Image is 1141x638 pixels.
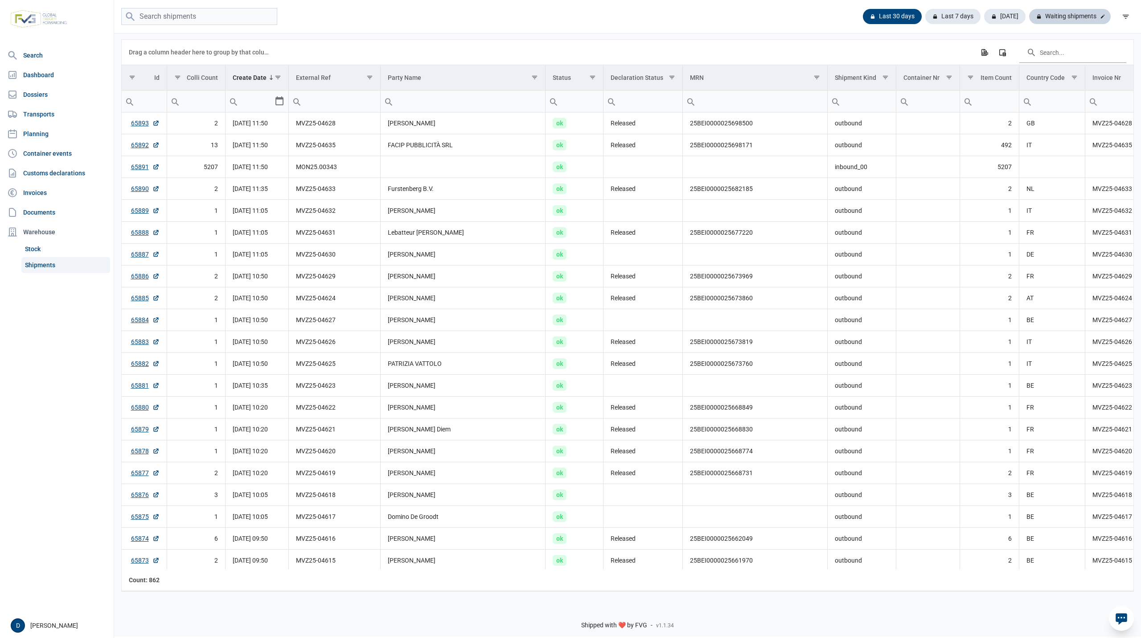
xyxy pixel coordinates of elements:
[946,74,952,81] span: Show filter options for column 'Container Nr'
[827,418,896,440] td: outbound
[683,440,828,462] td: 25BEI0000025668774
[7,7,70,31] img: FVG - Global freight forwarding
[960,265,1019,287] td: 2
[381,91,397,112] div: Search box
[683,134,828,156] td: 25BEI0000025698171
[289,484,380,506] td: MVZ25-04618
[683,287,828,309] td: 25BEI0000025673860
[131,119,160,128] a: 65893
[380,287,546,309] td: [PERSON_NAME]
[683,397,828,418] td: 25BEI0000025668849
[603,528,683,550] td: Released
[388,74,421,81] div: Party Name
[984,9,1026,24] div: [DATE]
[960,462,1019,484] td: 2
[380,244,546,265] td: [PERSON_NAME]
[960,65,1019,91] td: Column Item Count
[827,462,896,484] td: outbound
[4,66,110,84] a: Dashboard
[683,331,828,353] td: 25BEI0000025673819
[274,91,285,112] div: Select
[1019,353,1085,375] td: IT
[827,440,896,462] td: outbound
[1019,200,1085,222] td: IT
[167,440,226,462] td: 1
[131,447,160,456] a: 65878
[960,331,1019,353] td: 1
[167,112,226,134] td: 2
[131,512,160,521] a: 65875
[233,74,267,81] div: Create Date
[289,462,380,484] td: MVZ25-04619
[976,44,992,60] div: Export all data to Excel
[683,265,828,287] td: 25BEI0000025673969
[960,178,1019,200] td: 2
[4,86,110,104] a: Dossiers
[828,91,896,112] input: Filter cell
[167,462,226,484] td: 2
[603,331,683,353] td: Released
[131,337,160,346] a: 65883
[167,528,226,550] td: 6
[827,309,896,331] td: outbound
[129,40,1126,65] div: Data grid toolbar
[896,91,960,112] input: Filter cell
[960,91,1019,112] td: Filter cell
[1019,65,1085,91] td: Column Country Code
[603,462,683,484] td: Released
[380,462,546,484] td: [PERSON_NAME]
[131,425,160,434] a: 65879
[611,74,663,81] div: Declaration Status
[603,222,683,244] td: Released
[21,257,110,273] a: Shipments
[131,315,160,324] a: 65884
[683,112,828,134] td: 25BEI0000025698500
[603,353,683,375] td: Released
[4,203,110,221] a: Documents
[380,506,546,528] td: Domino De Groodt
[167,484,226,506] td: 3
[546,91,562,112] div: Search box
[289,91,380,112] input: Filter cell
[603,418,683,440] td: Released
[131,381,160,390] a: 65881
[167,65,226,91] td: Column Colli Count
[863,9,922,24] div: Last 30 days
[380,528,546,550] td: [PERSON_NAME]
[131,294,160,302] a: 65885
[275,74,281,81] span: Show filter options for column 'Create Date'
[289,331,380,353] td: MVZ25-04626
[1019,528,1085,550] td: BE
[167,418,226,440] td: 1
[827,156,896,178] td: inbound_00
[380,200,546,222] td: [PERSON_NAME]
[167,287,226,309] td: 2
[827,528,896,550] td: outbound
[827,287,896,309] td: outbound
[167,331,226,353] td: 1
[960,91,976,112] div: Search box
[167,265,226,287] td: 2
[1019,484,1085,506] td: BE
[380,309,546,331] td: [PERSON_NAME]
[960,134,1019,156] td: 492
[131,206,160,215] a: 65889
[289,178,380,200] td: MVZ25-04633
[690,74,704,81] div: MRN
[603,112,683,134] td: Released
[226,65,289,91] td: Column Create Date
[289,287,380,309] td: MVZ25-04624
[380,484,546,506] td: [PERSON_NAME]
[1019,91,1085,112] td: Filter cell
[4,145,110,162] a: Container events
[1019,397,1085,418] td: FR
[683,353,828,375] td: 25BEI0000025673760
[994,44,1010,60] div: Column Chooser
[896,65,960,91] td: Column Container Nr
[167,91,183,112] div: Search box
[1019,550,1085,572] td: BE
[380,112,546,134] td: [PERSON_NAME]
[167,91,226,112] input: Filter cell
